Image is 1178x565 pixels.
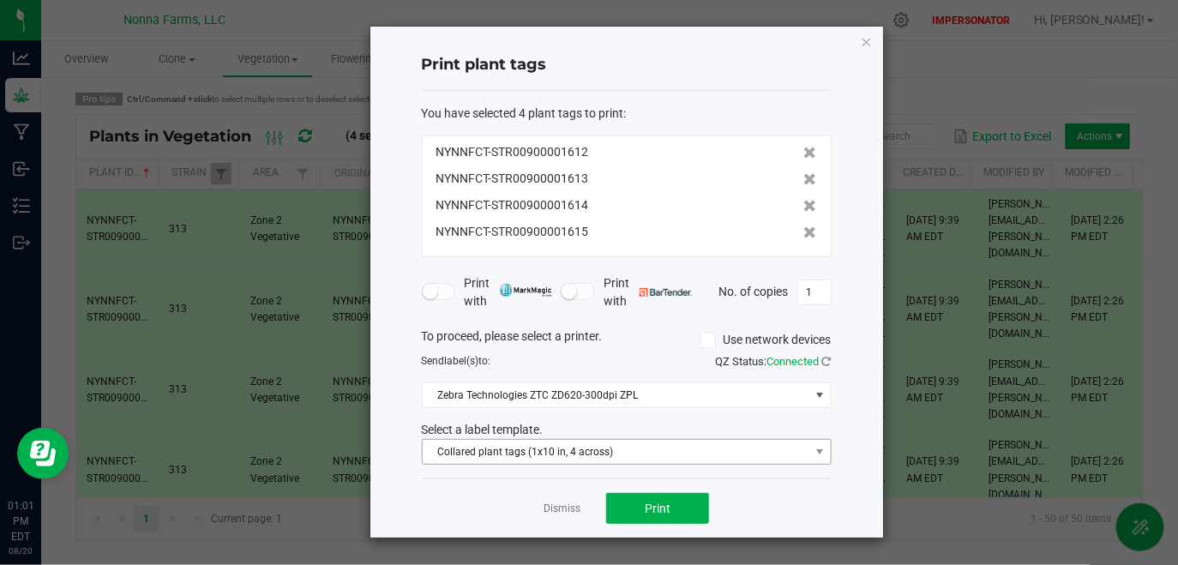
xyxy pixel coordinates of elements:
span: You have selected 4 plant tags to print [422,106,624,120]
img: mark_magic_cybra.png [500,284,552,297]
span: No. of copies [719,284,789,298]
img: bartender.png [640,288,692,297]
span: Print with [604,274,692,310]
span: NYNNFCT-STR00900001613 [436,170,589,188]
iframe: Resource center [17,428,69,479]
span: NYNNFCT-STR00900001612 [436,143,589,161]
div: Select a label template. [409,421,844,439]
span: label(s) [445,355,479,367]
h4: Print plant tags [422,54,832,76]
span: Connected [767,355,820,368]
span: Print with [464,274,552,310]
div: : [422,105,832,123]
div: To proceed, please select a printer. [409,328,844,353]
a: Dismiss [544,502,580,516]
span: NYNNFCT-STR00900001615 [436,223,589,241]
span: QZ Status: [716,355,832,368]
label: Use network devices [700,331,832,349]
span: Print [645,502,670,515]
span: Send to: [422,355,491,367]
button: Print [606,493,709,524]
span: Zebra Technologies ZTC ZD620-300dpi ZPL [423,383,809,407]
span: Collared plant tags (1x10 in, 4 across) [423,440,809,464]
span: NYNNFCT-STR00900001614 [436,196,589,214]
